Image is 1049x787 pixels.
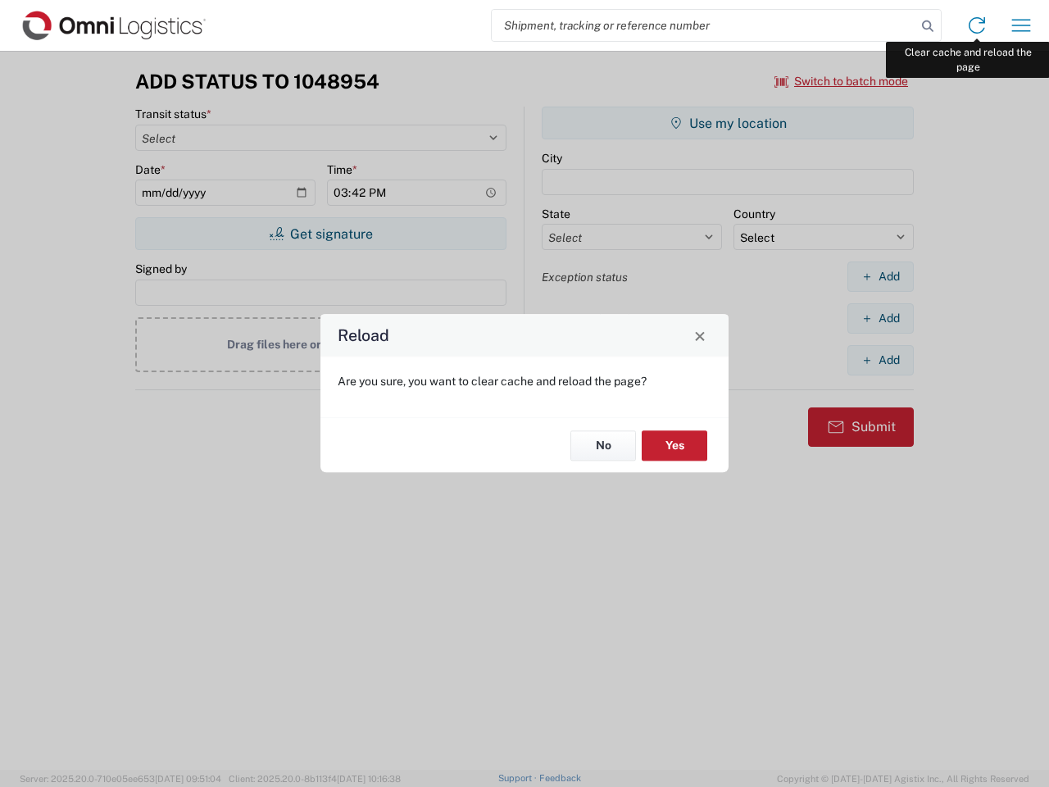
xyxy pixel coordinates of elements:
p: Are you sure, you want to clear cache and reload the page? [338,374,711,389]
input: Shipment, tracking or reference number [492,10,916,41]
h4: Reload [338,324,389,348]
button: No [570,430,636,461]
button: Close [688,324,711,347]
button: Yes [642,430,707,461]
